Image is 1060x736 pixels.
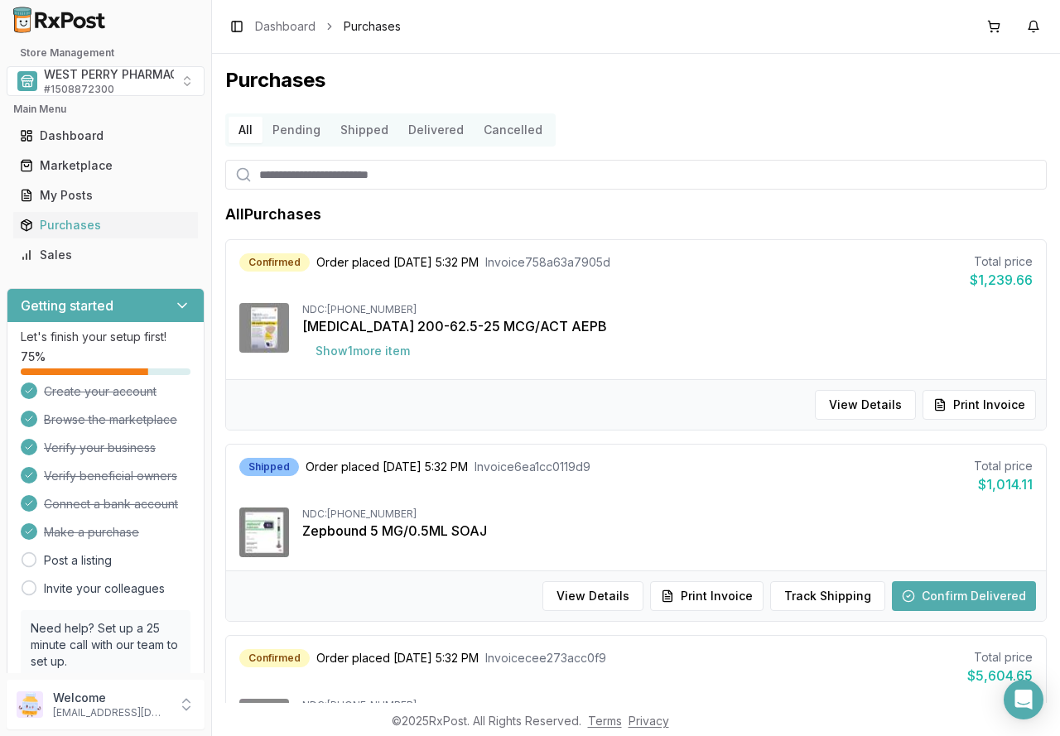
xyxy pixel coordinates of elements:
img: RxPost Logo [7,7,113,33]
div: NDC: [PHONE_NUMBER] [302,508,1033,521]
img: Trelegy Ellipta 200-62.5-25 MCG/ACT AEPB [239,303,289,353]
button: Dashboard [7,123,205,149]
button: Show1more item [302,336,423,366]
a: Purchases [13,210,198,240]
h1: All Purchases [225,203,321,226]
h3: Getting started [21,296,113,315]
button: Marketplace [7,152,205,179]
button: My Posts [7,182,205,209]
a: Privacy [629,714,669,728]
span: Purchases [344,18,401,35]
div: Confirmed [239,253,310,272]
div: Zepbound 5 MG/0.5ML SOAJ [302,521,1033,541]
a: Invite your colleagues [44,580,165,597]
span: Order placed [DATE] 5:32 PM [306,459,468,475]
button: View Details [815,390,916,420]
span: Order placed [DATE] 5:32 PM [316,254,479,271]
span: Order placed [DATE] 5:32 PM [316,650,479,666]
span: 75 % [21,349,46,365]
a: Terms [588,714,622,728]
p: Let's finish your setup first! [21,329,190,345]
div: $1,014.11 [974,474,1033,494]
div: Marketplace [20,157,191,174]
img: Zepbound 5 MG/0.5ML SOAJ [239,508,289,557]
button: Print Invoice [650,581,764,611]
a: Post a listing [44,552,112,569]
button: Sales [7,242,205,268]
button: Delivered [398,117,474,143]
span: Browse the marketplace [44,411,177,428]
p: Need help? Set up a 25 minute call with our team to set up. [31,620,181,670]
div: Confirmed [239,649,310,667]
span: Create your account [44,383,157,400]
span: # 1508872300 [44,83,114,96]
div: Total price [967,649,1033,666]
div: Dashboard [20,127,191,144]
button: All [229,117,263,143]
h2: Main Menu [13,103,198,116]
button: Select a view [7,66,205,96]
h1: Purchases [225,67,1047,94]
span: Verify your business [44,440,156,456]
h2: Store Management [7,46,205,60]
span: Verify beneficial owners [44,468,177,484]
span: Invoice cee273acc0f9 [485,650,606,666]
div: $5,604.65 [967,666,1033,685]
button: Track Shipping [770,581,885,611]
button: Cancelled [474,117,552,143]
div: Purchases [20,217,191,233]
span: Invoice 6ea1cc0119d9 [475,459,590,475]
div: Open Intercom Messenger [1004,680,1043,719]
a: Sales [13,240,198,270]
a: My Posts [13,180,198,210]
div: Sales [20,247,191,263]
a: Dashboard [255,18,316,35]
button: Confirm Delivered [892,581,1036,611]
a: Book a call [31,671,94,685]
div: $1,239.66 [970,270,1033,290]
div: NDC: [PHONE_NUMBER] [302,303,1033,316]
span: Make a purchase [44,524,139,541]
button: Purchases [7,212,205,238]
div: [MEDICAL_DATA] 200-62.5-25 MCG/ACT AEPB [302,316,1033,336]
div: Total price [970,253,1033,270]
button: Shipped [330,117,398,143]
p: [EMAIL_ADDRESS][DOMAIN_NAME] [53,706,168,719]
div: My Posts [20,187,191,204]
img: User avatar [17,691,43,718]
span: WEST PERRY PHARMACY INC [44,66,210,83]
button: View Details [542,581,643,611]
nav: breadcrumb [255,18,401,35]
button: Print Invoice [923,390,1036,420]
div: NDC: [PHONE_NUMBER] [302,699,1033,712]
button: Pending [263,117,330,143]
div: Shipped [239,458,299,476]
div: Total price [974,458,1033,474]
span: Invoice 758a63a7905d [485,254,610,271]
p: Welcome [53,690,168,706]
a: Marketplace [13,151,198,180]
a: Dashboard [13,121,198,151]
span: Connect a bank account [44,496,178,512]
